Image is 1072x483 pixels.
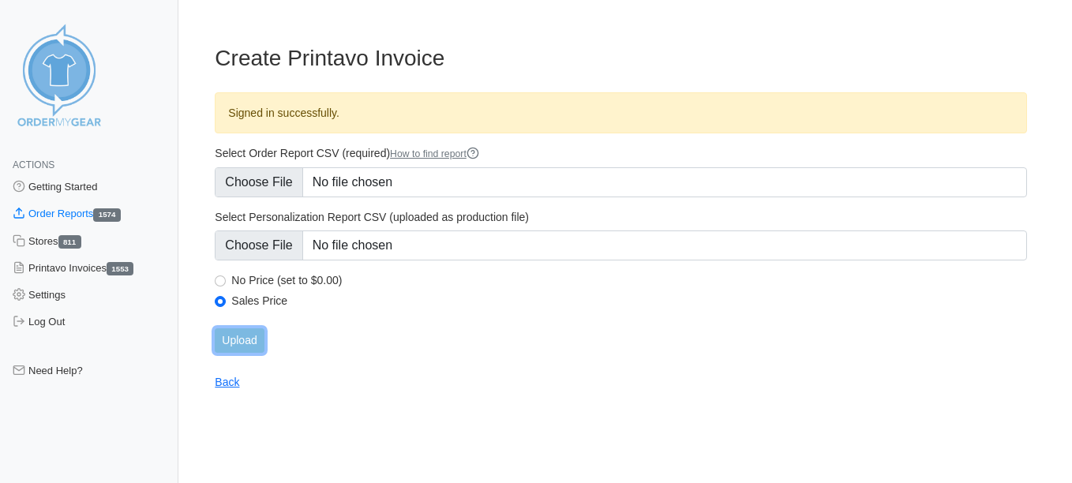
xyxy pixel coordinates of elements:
label: Sales Price [231,294,1027,308]
span: 1553 [107,262,133,275]
label: Select Personalization Report CSV (uploaded as production file) [215,210,1027,224]
h3: Create Printavo Invoice [215,45,1027,72]
label: Select Order Report CSV (required) [215,146,1027,161]
span: 811 [58,235,81,249]
span: Actions [13,159,54,170]
label: No Price (set to $0.00) [231,273,1027,287]
a: Back [215,376,239,388]
input: Upload [215,328,264,353]
a: How to find report [390,148,479,159]
span: 1574 [93,208,120,222]
div: Signed in successfully. [215,92,1027,133]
